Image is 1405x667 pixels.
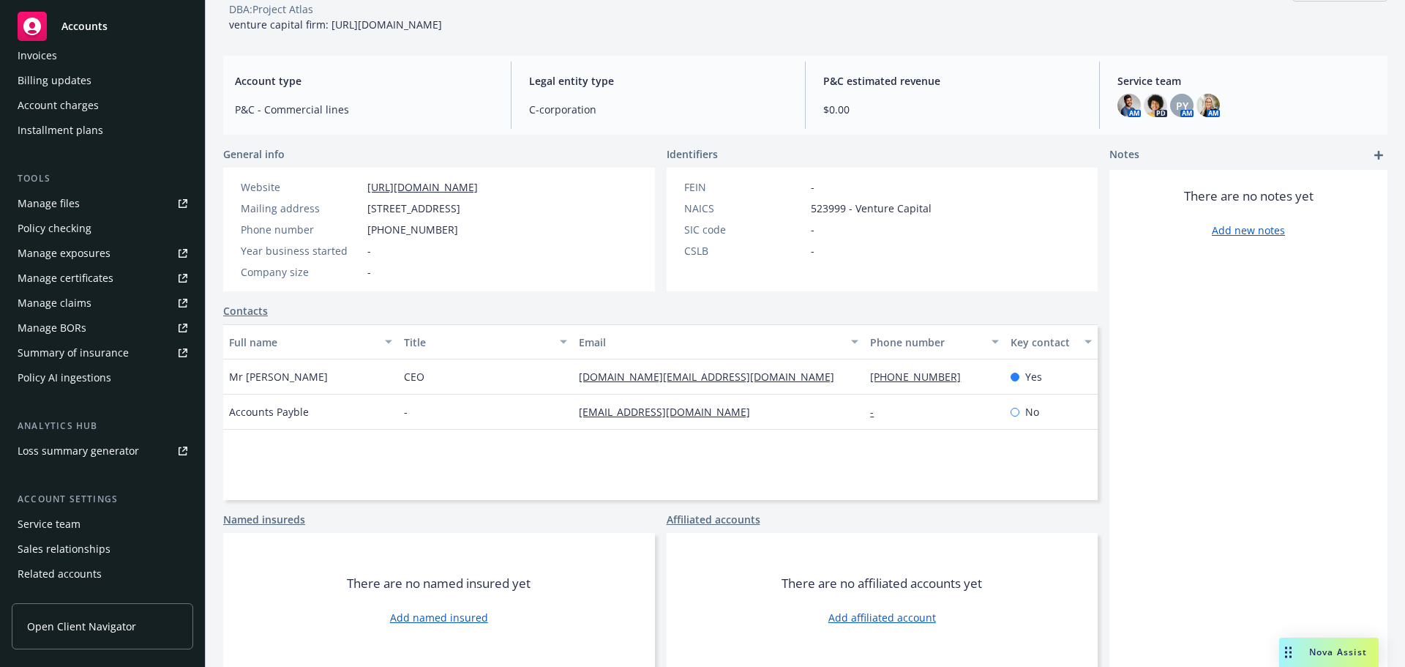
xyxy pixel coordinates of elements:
span: Yes [1025,369,1042,384]
a: Invoices [12,44,193,67]
span: There are no affiliated accounts yet [782,575,982,592]
img: photo [1144,94,1167,117]
div: Manage exposures [18,242,110,265]
a: Account charges [12,94,193,117]
a: [PHONE_NUMBER] [870,370,973,384]
span: Accounts Payble [229,404,309,420]
div: Invoices [18,44,57,67]
span: P&C estimated revenue [823,73,1082,89]
a: Add new notes [1212,223,1285,238]
a: Add named insured [390,610,488,625]
span: No [1025,404,1039,420]
a: Manage exposures [12,242,193,265]
div: Mailing address [241,201,361,216]
span: Service team [1117,73,1376,89]
div: Sales relationships [18,537,110,561]
div: Year business started [241,243,361,258]
a: Related accounts [12,562,193,586]
span: Account type [235,73,493,89]
span: - [811,222,814,237]
div: Account settings [12,492,193,507]
div: Loss summary generator [18,439,139,463]
div: Email [579,335,842,350]
div: Phone number [870,335,982,350]
div: Phone number [241,222,361,237]
a: Policy checking [12,217,193,240]
a: Accounts [12,6,193,47]
div: Manage claims [18,291,91,315]
a: [URL][DOMAIN_NAME] [367,180,478,194]
div: Full name [229,335,376,350]
button: Nova Assist [1279,638,1379,667]
span: - [367,264,371,280]
span: General info [223,146,285,162]
div: Client features [18,587,90,611]
div: SIC code [684,222,805,237]
div: DBA: Project Atlas [229,1,313,17]
a: Billing updates [12,69,193,92]
a: Policy AI ingestions [12,366,193,390]
span: Open Client Navigator [27,619,136,634]
span: Identifiers [667,146,718,162]
div: NAICS [684,201,805,216]
div: Manage files [18,192,80,215]
a: Contacts [223,303,268,318]
span: - [811,243,814,258]
img: photo [1117,94,1141,117]
span: 523999 - Venture Capital [811,201,932,216]
a: - [870,405,885,419]
div: Manage BORs [18,316,86,340]
div: Key contact [1011,335,1076,350]
div: Policy checking [18,217,91,240]
span: [STREET_ADDRESS] [367,201,460,216]
a: Installment plans [12,119,193,142]
span: Accounts [61,21,108,32]
span: CEO [404,369,424,384]
span: - [367,243,371,258]
a: Manage BORs [12,316,193,340]
div: Drag to move [1279,638,1297,667]
span: Notes [1109,146,1139,164]
div: Manage certificates [18,267,113,290]
button: Email [573,324,864,359]
div: Billing updates [18,69,91,92]
div: CSLB [684,243,805,258]
div: FEIN [684,179,805,195]
div: Summary of insurance [18,341,129,365]
a: Summary of insurance [12,341,193,365]
span: $0.00 [823,102,1082,117]
a: Manage certificates [12,267,193,290]
a: [EMAIL_ADDRESS][DOMAIN_NAME] [579,405,762,419]
div: Title [404,335,551,350]
a: Sales relationships [12,537,193,561]
a: Client features [12,587,193,611]
span: PY [1176,98,1188,113]
span: C-corporation [529,102,787,117]
span: - [404,404,408,420]
span: There are no named insured yet [347,575,531,592]
img: photo [1196,94,1220,117]
span: - [811,179,814,195]
button: Phone number [864,324,1004,359]
span: P&C - Commercial lines [235,102,493,117]
a: Manage claims [12,291,193,315]
a: Manage files [12,192,193,215]
div: Website [241,179,361,195]
button: Title [398,324,573,359]
span: [PHONE_NUMBER] [367,222,458,237]
a: Affiliated accounts [667,512,760,527]
a: [DOMAIN_NAME][EMAIL_ADDRESS][DOMAIN_NAME] [579,370,846,384]
button: Key contact [1005,324,1098,359]
span: Legal entity type [529,73,787,89]
a: Loss summary generator [12,439,193,463]
span: Nova Assist [1309,646,1367,658]
a: Named insureds [223,512,305,527]
a: add [1370,146,1387,164]
div: Company size [241,264,361,280]
span: There are no notes yet [1184,187,1314,205]
div: Policy AI ingestions [18,366,111,390]
div: Installment plans [18,119,103,142]
div: Related accounts [18,562,102,586]
div: Analytics hub [12,419,193,433]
